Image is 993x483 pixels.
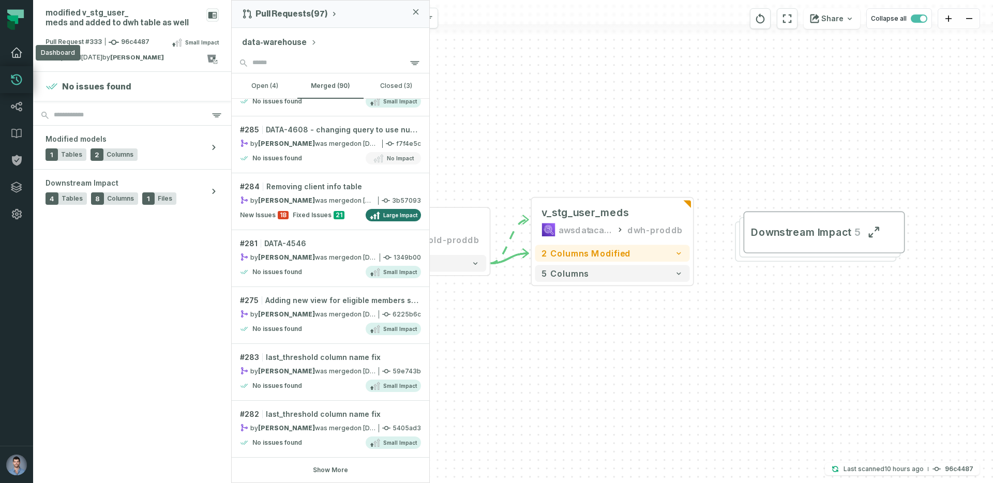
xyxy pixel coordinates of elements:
button: Downstream Impact5 [744,212,905,253]
div: # 282 [240,409,421,419]
span: 21 [334,211,344,219]
div: by was merged [240,196,375,205]
span: DATA-4608 - changing query to use number of CAMs instead of number of members [266,125,421,135]
button: Last scanned[DATE] 4:30:55 AM96c4487 [825,463,980,475]
button: Share [804,8,860,29]
button: Pull Requests(97) [242,9,338,19]
span: 1 [46,148,58,161]
span: Pull Request #333 96c4487 [46,37,149,48]
h4: No issues found [62,80,131,93]
span: Small Impact [383,439,417,447]
div: # 285 [240,125,421,135]
span: Files [158,194,172,203]
button: open (4) [232,73,297,98]
div: # 275 [240,295,421,306]
span: Removing client info table [266,182,362,192]
button: Downstream Impact4Tables8Columns1Files [33,170,231,213]
div: Opened by [46,53,206,65]
relative-time: Jun 3, 2025, 10:16 AM GMT+3 [354,253,384,261]
g: Edge from 01f552d23d4bc61c0f04973312857442 to 56c1aceae72a10fd11418eba40e019fb [490,220,529,264]
h4: 96c4487 [945,466,973,472]
h4: No issues found [252,154,302,162]
button: zoom out [959,9,980,29]
span: 2 columns modified [541,248,630,259]
div: by was merged [240,139,379,148]
span: 18 [278,211,289,219]
div: by was merged [240,310,375,319]
h4: No issues found [252,382,302,390]
span: DATA-4546 [264,238,306,249]
a: View on bitbucket [206,53,219,65]
relative-time: Jun 4, 2025, 9:04 AM GMT+3 [354,140,384,147]
div: gold-proddb [423,233,480,247]
div: 3b57093 [240,196,421,205]
relative-time: May 28, 2025, 7:59 PM GMT+3 [354,424,384,432]
span: Small Impact [383,268,417,276]
div: by was merged [240,253,377,262]
span: Modified models [46,134,107,144]
strong: Ido Horowitz (Ido Horowitz) [258,424,315,432]
relative-time: May 29, 2025, 8:34 AM GMT+3 [354,310,384,318]
button: Collapse all [866,8,932,29]
h4: No issues found [252,439,302,447]
button: zoom in [938,9,959,29]
span: Small Impact [383,97,417,105]
span: last_threshold column name fix [266,409,381,419]
a: #282last_threshold column name fixby[PERSON_NAME]was merged[DATE] 7:59:12 PM5405ad3No issues foun... [232,401,429,458]
span: 2 [91,148,103,161]
strong: Andrew Golsch (Andrew Golsch) [258,140,315,147]
span: Columns [107,150,133,159]
span: 8 [91,192,104,205]
h4: No issues found [252,325,302,333]
a: #285DATA-4608 - changing query to use number of CAMs instead of number of membersby[PERSON_NAME]w... [232,116,429,173]
a: #284Removing client info tableby[PERSON_NAME]was merged[DATE] 12:40:37 PM3b57093New Issues18Fixed... [232,173,429,230]
span: 5 [851,225,861,239]
span: 5 columns [541,268,589,279]
div: modified v_stg_user_meds and added to dwh table as well [46,8,202,28]
span: Small Impact [185,38,219,47]
div: v_stg_user_meds [541,206,629,220]
strong: Andrew Golsch (Andrew Golsch) [258,197,315,204]
a: #281DATA-4546by[PERSON_NAME]was merged[DATE] 10:16:29 AM1349b00No issues foundSmall Impact [232,230,429,287]
div: 1349b00 [240,253,421,262]
span: Small Impact [383,382,417,390]
strong: Ido Horowitz (Ido Horowitz) [258,367,315,375]
div: by was merged [240,424,375,432]
div: 5405ad3 [240,424,421,432]
button: Show More [313,466,348,474]
div: awsdatacatalog [559,223,612,236]
span: Small Impact [383,325,417,333]
div: 6225b6c [240,310,421,319]
span: Adding new view for eligible members summary [265,295,421,306]
div: by was merged [240,367,375,375]
span: Downstream Impact [46,178,118,188]
div: # 283 [240,352,421,363]
span: 1 [142,192,155,205]
img: avatar of Ori Machlis [6,455,27,475]
strong: Elad Weller (Elad Weller) [110,54,164,61]
g: Edge from 01f552d23d4bc61c0f04973312857442 to 56c1aceae72a10fd11418eba40e019fb [490,253,529,264]
strong: Ido Horowitz (Ido Horowitz) [258,253,315,261]
h4: No issues found [252,97,302,105]
span: Tables [62,194,83,203]
span: No Impact [387,154,414,162]
relative-time: Sep 1, 2025, 4:30 AM GMT+3 [884,465,924,473]
span: Columns [107,194,134,203]
relative-time: Jun 3, 2025, 12:40 PM GMT+3 [354,197,384,204]
h4: No issues found [252,268,302,276]
button: merged (90) [297,73,363,98]
span: New Issues [240,211,276,219]
span: Tables [61,150,82,159]
div: # 281 [240,238,421,249]
p: Last scanned [844,464,924,474]
span: Large Impact [383,211,417,219]
span: Downstream Impact [751,225,851,239]
relative-time: Aug 31, 2025, 2:52 PM GMT+3 [81,53,102,61]
a: #283last_threshold column name fixby[PERSON_NAME]was merged[DATE] 8:00:49 PM59e743bNo issues foun... [232,344,429,401]
a: #275Adding new view for eligible members summaryby[PERSON_NAME]was merged[DATE] 8:34:55 AM6225b6c... [232,287,429,344]
span: 4 [46,192,58,205]
strong: Andrew Golsch (Andrew Golsch) [258,310,315,318]
span: Fixed Issues [293,211,332,219]
button: Modified models1Tables2Columns [33,126,231,169]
